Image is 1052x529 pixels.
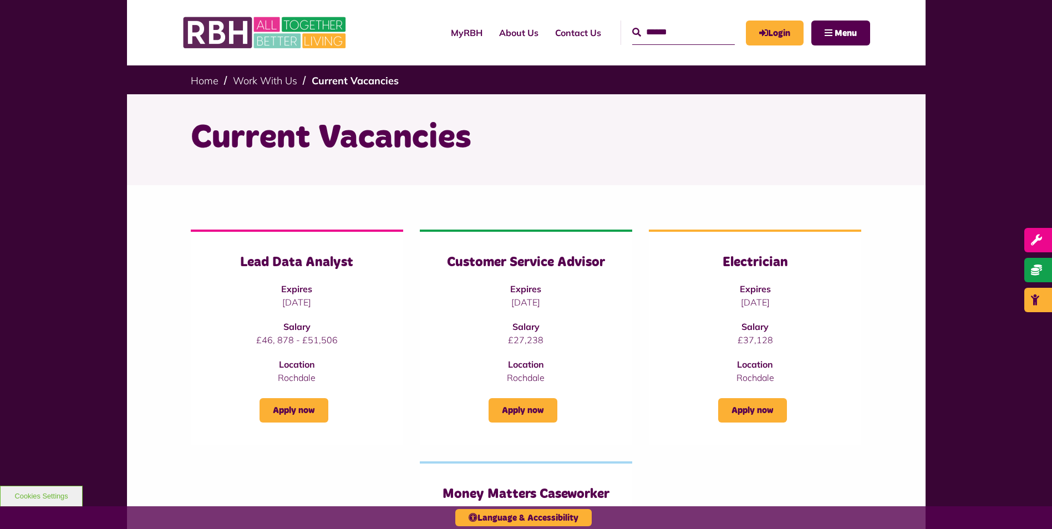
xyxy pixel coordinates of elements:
a: MyRBH [746,21,804,45]
strong: Expires [281,283,312,294]
h3: Customer Service Advisor [442,254,610,271]
p: [DATE] [213,296,381,309]
a: Contact Us [547,18,609,48]
p: Rochdale [442,371,610,384]
a: About Us [491,18,547,48]
a: MyRBH [443,18,491,48]
a: Apply now [718,398,787,423]
h3: Money Matters Caseworker [442,486,610,503]
strong: Expires [740,283,771,294]
h1: Current Vacancies [191,116,862,160]
p: £46, 878 - £51,506 [213,333,381,347]
strong: Salary [512,321,540,332]
strong: Location [279,359,315,370]
p: [DATE] [671,296,839,309]
p: Rochdale [671,371,839,384]
a: Work With Us [233,74,297,87]
p: Rochdale [213,371,381,384]
img: RBH [182,11,349,54]
strong: Location [737,359,773,370]
h3: Electrician [671,254,839,271]
strong: Location [508,359,544,370]
button: Language & Accessibility [455,509,592,526]
a: Home [191,74,218,87]
button: Navigation [811,21,870,45]
a: Current Vacancies [312,74,399,87]
p: [DATE] [442,296,610,309]
iframe: Netcall Web Assistant for live chat [1002,479,1052,529]
a: Apply now [260,398,328,423]
span: Menu [835,29,857,38]
h3: Lead Data Analyst [213,254,381,271]
strong: Salary [283,321,311,332]
p: £27,238 [442,333,610,347]
a: Apply now [489,398,557,423]
p: £37,128 [671,333,839,347]
strong: Expires [510,283,541,294]
strong: Salary [741,321,769,332]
